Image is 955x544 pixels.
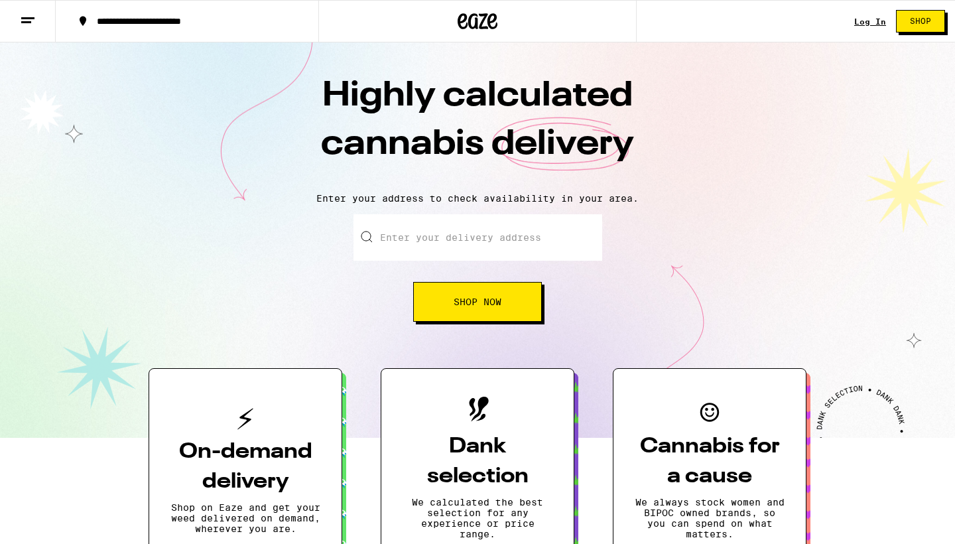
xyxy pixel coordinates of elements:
[635,497,785,539] p: We always stock women and BIPOC owned brands, so you can spend on what matters.
[413,282,542,322] button: Shop Now
[170,502,320,534] p: Shop on Eaze and get your weed delivered on demand, wherever you are.
[910,17,931,25] span: Shop
[403,497,552,539] p: We calculated the best selection for any experience or price range.
[896,10,945,33] button: Shop
[13,193,942,204] p: Enter your address to check availability in your area.
[886,10,955,33] a: Shop
[353,214,602,261] input: Enter your delivery address
[403,432,552,492] h3: Dank selection
[854,17,886,26] a: Log In
[245,72,710,182] h1: Highly calculated cannabis delivery
[635,432,785,492] h3: Cannabis for a cause
[454,297,501,306] span: Shop Now
[170,437,320,497] h3: On-demand delivery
